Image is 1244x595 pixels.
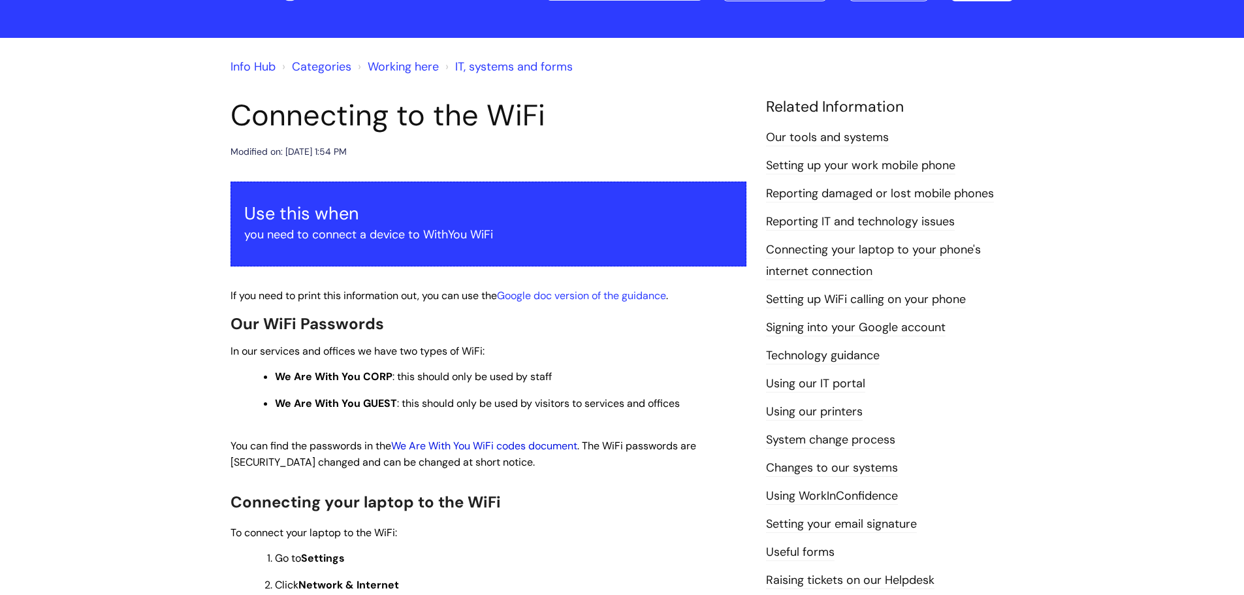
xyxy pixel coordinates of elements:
a: Setting up your work mobile phone [766,157,955,174]
strong: Settings [301,551,345,565]
li: Solution home [279,56,351,77]
span: Click [275,578,399,592]
span: : this should only be used by visitors to services and offices [275,396,680,410]
a: Changes to our systems [766,460,898,477]
a: Google doc version of the guidance [497,289,666,302]
span: Connecting your laptop to the WiFi [231,492,501,512]
a: Working here [368,59,439,74]
h1: Connecting to the WiFi [231,98,746,133]
span: You can find the passwords in the . The WiFi passwords are [SECURITY_DATA] changed and can be cha... [231,439,696,469]
a: Setting your email signature [766,516,917,533]
a: System change process [766,432,895,449]
span: Our WiFi Passwords [231,314,384,334]
a: Raising tickets on our Helpdesk [766,572,934,589]
h4: Related Information [766,98,1014,116]
a: IT, systems and forms [455,59,573,74]
a: Using our printers [766,404,863,421]
a: Signing into your Google account [766,319,946,336]
a: Setting up WiFi calling on your phone [766,291,966,308]
a: Categories [292,59,351,74]
span: Go to [275,551,345,565]
span: : this should only be used by staff [275,370,552,383]
span: In our services and offices we have two types of WiFi: [231,344,485,358]
li: IT, systems and forms [442,56,573,77]
p: you need to connect a device to WithYou WiFi [244,224,733,245]
a: Info Hub [231,59,276,74]
strong: Network & Internet [298,578,399,592]
li: Working here [355,56,439,77]
a: Reporting damaged or lost mobile phones [766,185,994,202]
a: Connecting your laptop to your phone's internet connection [766,242,981,280]
span: If you need to print this information out, you can use the . [231,289,668,302]
strong: We Are With You CORP [275,370,392,383]
a: Useful forms [766,544,835,561]
div: Modified on: [DATE] 1:54 PM [231,144,347,160]
a: Using WorkInConfidence [766,488,898,505]
a: We Are With You WiFi codes document [391,439,577,453]
span: To connect your laptop to the WiFi: [231,526,397,539]
a: Using our IT portal [766,376,865,393]
h3: Use this when [244,203,733,224]
a: Technology guidance [766,347,880,364]
a: Reporting IT and technology issues [766,214,955,231]
strong: We Are With You GUEST [275,396,397,410]
a: Our tools and systems [766,129,889,146]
